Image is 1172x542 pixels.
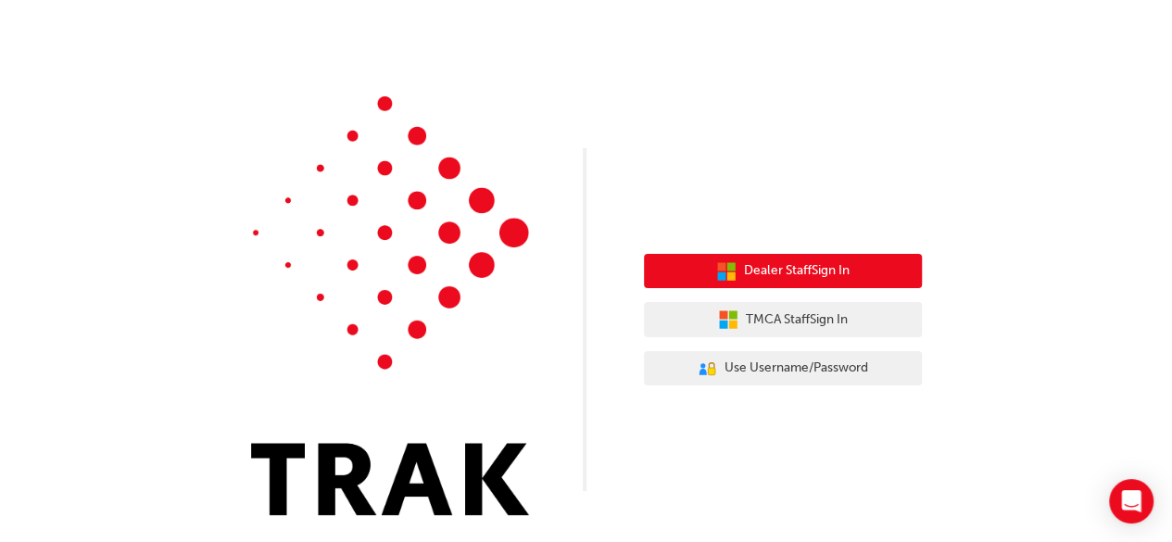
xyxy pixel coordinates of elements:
[251,96,529,515] img: Trak
[725,358,868,379] span: Use Username/Password
[744,260,850,282] span: Dealer Staff Sign In
[746,309,848,331] span: TMCA Staff Sign In
[644,302,922,337] button: TMCA StaffSign In
[1109,479,1153,523] div: Open Intercom Messenger
[644,254,922,289] button: Dealer StaffSign In
[644,351,922,386] button: Use Username/Password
